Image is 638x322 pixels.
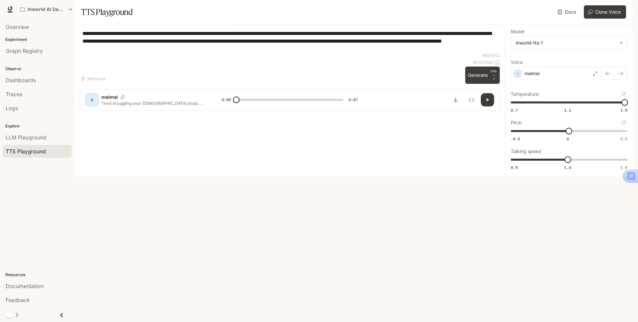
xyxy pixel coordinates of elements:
[584,5,626,19] button: Clone Voice
[620,107,627,113] span: 1.5
[511,120,522,125] p: Pitch
[449,93,462,106] button: Download audio
[17,3,75,16] button: All workspaces
[516,40,616,46] div: inworld-tts-1
[620,119,627,126] button: Reset to default
[80,73,108,84] button: Shortcuts
[620,90,627,98] button: Reset to default
[473,60,493,65] p: $ 0.001925
[349,96,358,103] span: 0:47
[567,136,569,142] span: 0
[620,136,627,142] span: 5.0
[556,5,579,19] a: Docs
[482,53,500,58] p: 385 / 1000
[511,149,541,154] p: Talking speed
[490,69,497,77] p: CTRL +
[81,5,133,19] h1: TTS Playground
[511,165,518,170] span: 0.5
[511,136,520,142] span: -5.0
[511,107,518,113] span: 0.7
[101,94,118,100] p: meimei
[465,67,500,84] button: GenerateCTRL +⏎
[620,165,627,170] span: 1.5
[87,94,97,105] div: D
[118,95,127,99] button: Copy Voice ID
[511,92,539,96] p: Temperature
[564,165,571,170] span: 1.0
[511,37,627,49] div: inworld-tts-1
[511,29,524,34] p: Model
[28,7,65,12] p: Inworld AI Demos
[101,100,206,106] p: Tired of juggling your [DEMOGRAPHIC_DATA] study notes and daily to-dos? Guys, this journal’s a to...
[465,93,478,106] button: Inspect
[222,96,231,103] span: 0:00
[511,60,523,65] p: Voice
[564,107,571,113] span: 1.1
[490,69,497,81] p: ⏎
[524,70,540,77] p: meimei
